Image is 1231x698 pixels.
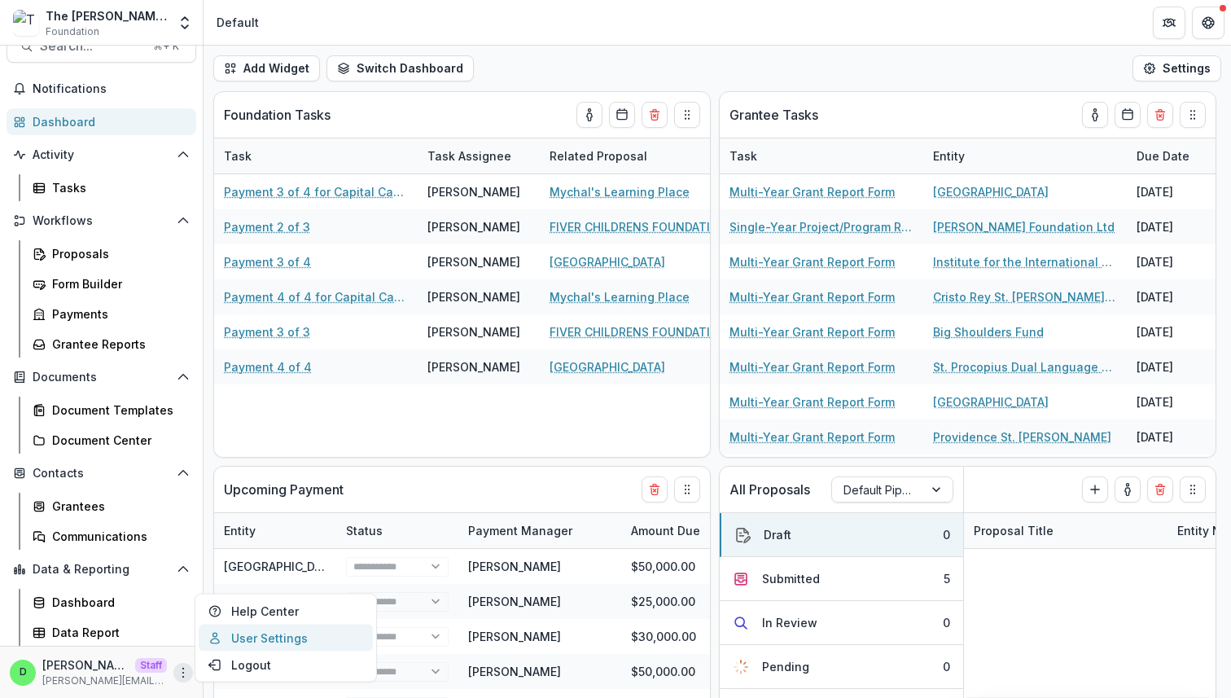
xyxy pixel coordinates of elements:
[468,593,561,610] div: [PERSON_NAME]
[336,513,458,548] div: Status
[621,549,743,584] div: $50,000.00
[26,331,196,358] a: Grantee Reports
[762,570,820,587] div: Submitted
[1082,102,1108,128] button: toggle-assigned-to-me
[46,24,99,39] span: Foundation
[720,138,923,173] div: Task
[933,393,1049,410] a: [GEOGRAPHIC_DATA]
[52,432,183,449] div: Document Center
[7,208,196,234] button: Open Workflows
[540,147,657,165] div: Related Proposal
[1147,102,1173,128] button: Delete card
[224,560,369,573] a: [GEOGRAPHIC_DATA] Prep
[7,108,196,135] a: Dashboard
[26,397,196,424] a: Document Templates
[26,523,196,550] a: Communications
[621,522,710,539] div: Amount Due
[7,30,196,63] button: Search...
[642,476,668,503] button: Delete card
[52,528,183,545] div: Communications
[468,663,561,680] div: [PERSON_NAME]
[1153,7,1185,39] button: Partners
[964,513,1167,548] div: Proposal Title
[46,7,167,24] div: The [PERSON_NAME] & [PERSON_NAME]
[468,558,561,575] div: [PERSON_NAME]
[621,654,743,689] div: $50,000.00
[729,393,895,410] a: Multi-Year Grant Report Form
[720,557,963,601] button: Submitted5
[214,513,336,548] div: Entity
[720,513,963,557] button: Draft0
[933,183,1049,200] a: [GEOGRAPHIC_DATA]
[224,105,331,125] p: Foundation Tasks
[26,493,196,520] a: Grantees
[52,179,183,196] div: Tasks
[7,460,196,486] button: Open Contacts
[33,467,170,481] span: Contacts
[33,113,183,130] div: Dashboard
[52,275,183,292] div: Form Builder
[224,358,312,375] a: Payment 4 of 4
[52,624,183,641] div: Data Report
[621,584,743,619] div: $25,000.00
[621,513,743,548] div: Amount Due
[52,498,183,515] div: Grantees
[729,105,818,125] p: Grantee Tasks
[1115,476,1141,503] button: toggle-assigned-to-me
[674,476,700,503] button: Drag
[33,82,190,96] span: Notifications
[26,619,196,646] a: Data Report
[1132,55,1221,81] button: Settings
[427,183,520,200] div: [PERSON_NAME]
[923,147,975,165] div: Entity
[42,674,167,688] p: [PERSON_NAME][EMAIL_ADDRESS][DOMAIN_NAME]
[550,253,665,270] a: [GEOGRAPHIC_DATA]
[135,658,167,673] p: Staff
[326,55,474,81] button: Switch Dashboard
[1127,147,1199,165] div: Due Date
[621,619,743,654] div: $30,000.00
[427,218,520,235] div: [PERSON_NAME]
[26,270,196,297] a: Form Builder
[33,214,170,228] span: Workflows
[52,336,183,353] div: Grantee Reports
[729,428,895,446] a: Multi-Year Grant Report Form
[944,570,950,587] div: 5
[729,358,895,375] a: Multi-Year Grant Report Form
[762,658,809,675] div: Pending
[33,148,170,162] span: Activity
[7,76,196,102] button: Notifications
[720,147,767,165] div: Task
[26,240,196,267] a: Proposals
[224,253,311,270] a: Payment 3 of 4
[458,513,621,548] div: Payment Manager
[468,628,561,645] div: [PERSON_NAME]
[52,402,183,419] div: Document Templates
[540,138,743,173] div: Related Proposal
[550,358,665,375] a: [GEOGRAPHIC_DATA]
[26,589,196,616] a: Dashboard
[764,526,791,543] div: Draft
[923,138,1127,173] div: Entity
[550,323,734,340] a: FIVER CHILDRENS FOUNDATION INC
[7,364,196,390] button: Open Documents
[933,288,1117,305] a: Cristo Rey St. [PERSON_NAME] College Prep
[224,218,310,235] a: Payment 2 of 3
[1180,476,1206,503] button: Drag
[52,305,183,323] div: Payments
[729,183,895,200] a: Multi-Year Grant Report Form
[720,601,963,645] button: In Review0
[224,183,408,200] a: Payment 3 of 4 for Capital Campaign
[1115,102,1141,128] button: Calendar
[20,667,27,678] div: Divyansh
[933,358,1117,375] a: St. Procopius Dual Language School
[224,323,310,340] a: Payment 3 of 3
[40,38,143,54] span: Search...
[609,102,635,128] button: Calendar
[52,594,183,611] div: Dashboard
